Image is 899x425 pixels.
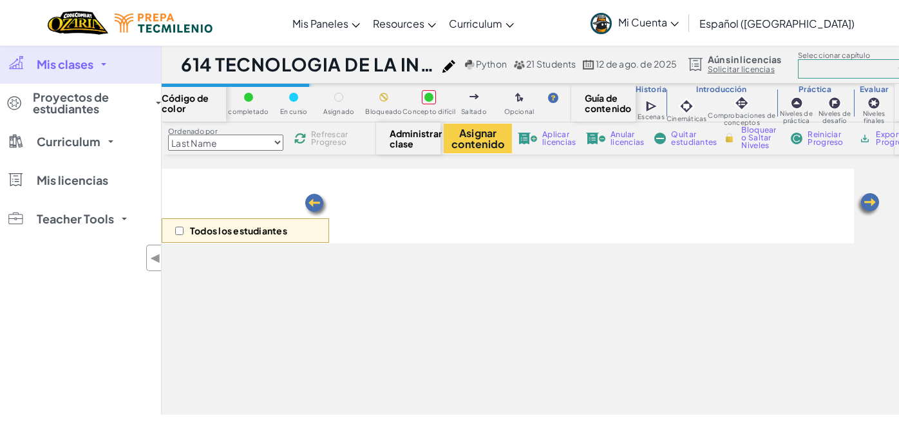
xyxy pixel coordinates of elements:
[667,115,707,122] span: Cinemáticas
[816,110,853,124] span: Niveles de desafío
[465,60,475,70] img: python.png
[504,108,535,115] span: Opcional
[808,131,847,146] span: Reiniciar Progreso
[693,6,861,41] a: Español ([GEOGRAPHIC_DATA])
[442,6,520,41] a: Curriculum
[292,17,348,30] span: Mis Paneles
[636,84,667,95] h3: Historia
[37,59,93,70] span: Mis clases
[828,97,841,109] img: IconChallengeLevel.svg
[228,108,269,115] span: completado
[707,112,777,126] span: Comprobaciones de conceptos
[584,3,685,43] a: Mi Cuenta
[526,58,576,70] span: 21 Students
[583,60,594,70] img: calendar.svg
[853,110,894,124] span: Niveles finales
[311,131,351,146] span: Refrescar Progreso
[610,131,644,146] span: Anular licencias
[855,192,881,218] img: Arrow_Left.png
[777,110,816,124] span: Niveles de práctica
[513,60,525,70] img: MultipleUsers.png
[449,17,502,30] span: Curriculum
[548,93,558,103] img: IconHint.svg
[708,54,782,64] span: Aún sin licencias
[373,17,424,30] span: Resources
[469,94,479,99] img: IconSkippedLevel.svg
[777,84,853,95] h3: Práctica
[791,133,802,144] img: IconReset.svg
[48,10,108,36] a: Ozaria by CodeCombat logo
[733,94,751,112] img: IconInteractive.svg
[638,113,665,120] span: Escenas
[853,84,894,95] h3: Evaluar
[162,93,226,113] span: Código de color
[596,58,677,70] span: 12 de ago. de 2025
[699,17,855,30] span: Español ([GEOGRAPHIC_DATA])
[115,14,213,33] img: Tecmilenio logo
[585,93,623,113] span: Guía de contenido
[390,128,428,149] span: Administrar clase
[859,133,871,144] img: IconArchive.svg
[33,91,148,115] span: Proyectos de estudiantes
[476,58,507,70] span: Python
[591,13,612,34] img: avatar
[677,97,696,115] img: IconCinematic.svg
[286,6,366,41] a: Mis Paneles
[790,97,803,109] img: IconPracticeLevel.svg
[518,133,537,144] img: IconLicenseApply.svg
[48,10,108,36] img: Home
[402,108,455,115] span: Concepto difícil
[741,126,779,149] span: Bloquear o Saltar Niveles
[723,132,736,144] img: IconLock.svg
[150,249,161,267] span: ◀
[168,126,283,137] label: Ordenado por
[618,15,679,29] span: Mi Cuenta
[671,131,717,146] span: Quitar estudiantes
[37,213,114,225] span: Teacher Tools
[181,52,436,77] h1: 614 TECNOLOGIA DE LA INF I
[515,93,524,103] img: IconOptionalLevel.svg
[444,124,512,153] button: Asignar contenido
[365,108,402,115] span: Bloqueado
[37,136,100,147] span: Curriculum
[303,193,329,218] img: Arrow_Left.png
[323,108,355,115] span: Asignado
[708,64,782,75] a: Solicitar licencias
[542,131,576,146] span: Aplicar licencias
[461,108,487,115] span: Saltado
[867,97,880,109] img: IconCapstoneLevel.svg
[190,225,287,236] p: Todos los estudiantes
[37,175,108,186] span: Mis licencias
[654,133,666,144] img: IconRemoveStudents.svg
[667,84,777,95] h3: Introducción
[645,99,659,113] img: IconCutscene.svg
[366,6,442,41] a: Resources
[280,108,308,115] span: En curso
[586,133,605,144] img: IconLicenseRevoke.svg
[442,60,455,73] img: iconPencil.svg
[294,132,307,145] img: IconReload.svg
